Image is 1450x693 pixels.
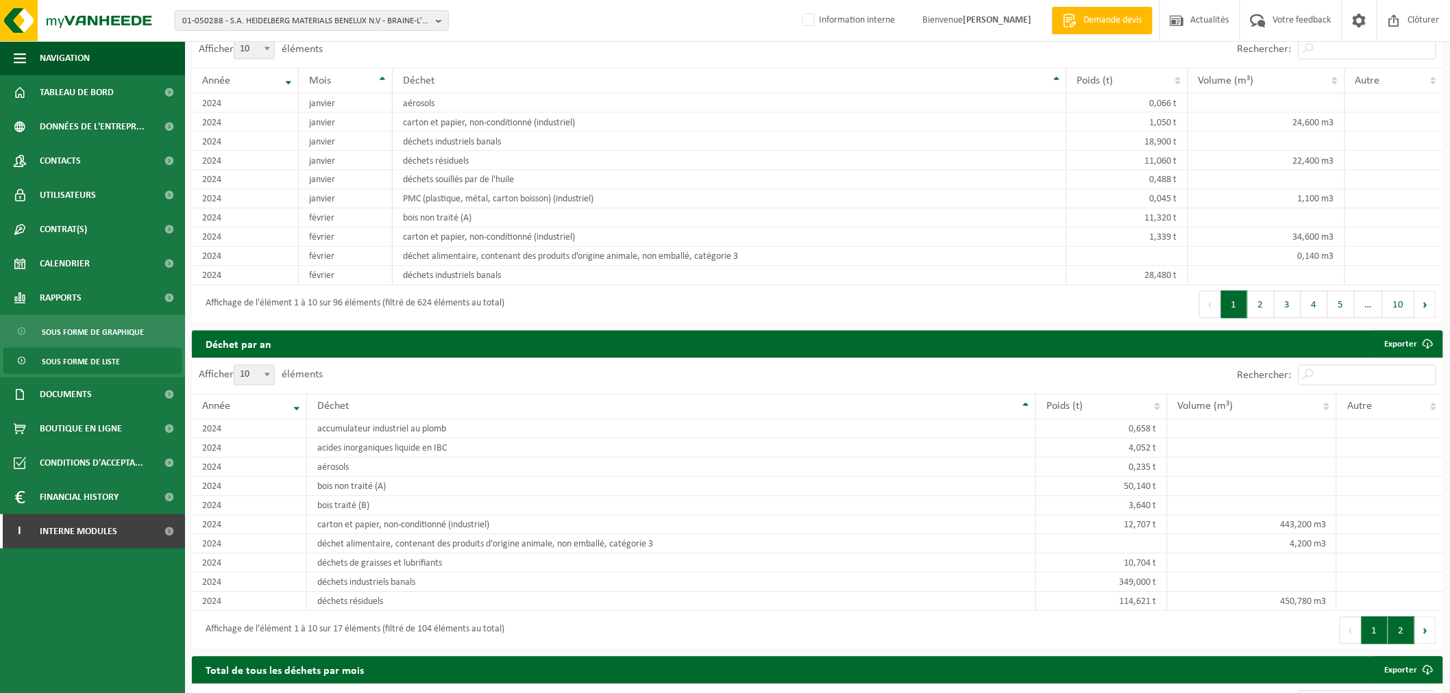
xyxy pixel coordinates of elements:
[1067,94,1188,113] td: 0,066 t
[1067,132,1188,151] td: 18,900 t
[40,446,143,480] span: Conditions d'accepta...
[234,40,274,59] span: 10
[299,266,393,286] td: février
[307,439,1036,458] td: acides inorganiques liquide en IBC
[307,554,1036,573] td: déchets de graisses et lubrifiants
[1238,45,1292,55] label: Rechercher:
[234,39,275,60] span: 10
[40,412,122,446] span: Boutique en ligne
[1188,247,1345,266] td: 0,140 m3
[1374,331,1442,358] a: Exporter
[199,292,504,317] div: Affichage de l'élément 1 à 10 sur 96 éléments (filtré de 624 éléments au total)
[40,144,81,178] span: Contacts
[1052,7,1153,34] a: Demande devis
[1067,266,1188,286] td: 28,480 t
[192,94,299,113] td: 2024
[317,401,349,412] span: Déchet
[1036,439,1167,458] td: 4,052 t
[393,94,1067,113] td: aérosols
[192,113,299,132] td: 2024
[307,535,1036,554] td: déchet alimentaire, contenant des produits d'origine animale, non emballé, catégorie 3
[192,190,299,209] td: 2024
[403,75,434,86] span: Déchet
[192,151,299,171] td: 2024
[1168,592,1338,612] td: 450,780 m3
[307,458,1036,477] td: aérosols
[1067,190,1188,209] td: 0,045 t
[393,228,1067,247] td: carton et papier, non-conditionné (industriel)
[393,151,1067,171] td: déchets résiduels
[202,75,230,86] span: Année
[192,592,307,612] td: 2024
[40,480,119,514] span: Financial History
[1221,291,1248,318] button: 1
[1036,458,1167,477] td: 0,235 t
[307,496,1036,516] td: bois traité (B)
[307,516,1036,535] td: carton et papier, non-conditionné (industriel)
[1036,554,1167,573] td: 10,704 t
[1188,113,1345,132] td: 24,600 m3
[299,190,393,209] td: janvier
[40,75,114,110] span: Tableau de bord
[1168,516,1338,535] td: 443,200 m3
[192,209,299,228] td: 2024
[1355,75,1380,86] span: Autre
[393,113,1067,132] td: carton et papier, non-conditionné (industriel)
[1036,516,1167,535] td: 12,707 t
[40,110,145,144] span: Données de l'entrepr...
[192,657,378,683] h2: Total de tous les déchets par mois
[199,44,323,55] label: Afficher éléments
[192,331,285,357] h2: Déchet par an
[1067,228,1188,247] td: 1,339 t
[40,178,96,212] span: Utilisateurs
[307,592,1036,612] td: déchets résiduels
[393,209,1067,228] td: bois non traité (A)
[1188,228,1345,247] td: 34,600 m3
[3,348,182,374] a: Sous forme de liste
[1383,291,1415,318] button: 10
[299,94,393,113] td: janvier
[393,247,1067,266] td: déchet alimentaire, contenant des produits d'origine animale, non emballé, catégorie 3
[1046,401,1083,412] span: Poids (t)
[42,349,120,375] span: Sous forme de liste
[192,458,307,477] td: 2024
[307,420,1036,439] td: accumulateur industriel au plomb
[1355,291,1383,318] span: …
[1188,190,1345,209] td: 1,100 m3
[1188,151,1345,171] td: 22,400 m3
[307,573,1036,592] td: déchets industriels banals
[192,573,307,592] td: 2024
[192,477,307,496] td: 2024
[1067,171,1188,190] td: 0,488 t
[800,10,895,31] label: Information interne
[40,247,90,281] span: Calendrier
[307,477,1036,496] td: bois non traité (A)
[175,10,449,31] button: 01-050288 - S.A. HEIDELBERG MATERIALS BENELUX N.V - BRAINE-L'ALLEUD
[1036,592,1167,612] td: 114,621 t
[393,132,1067,151] td: déchets industriels banals
[1199,75,1254,86] span: Volume (m³)
[234,366,274,385] span: 10
[1347,401,1372,412] span: Autre
[1067,113,1188,132] td: 1,050 t
[299,151,393,171] td: janvier
[299,171,393,190] td: janvier
[192,171,299,190] td: 2024
[192,228,299,247] td: 2024
[40,281,82,315] span: Rapports
[1275,291,1301,318] button: 3
[1340,617,1362,644] button: Previous
[14,514,26,549] span: I
[1415,617,1436,644] button: Next
[1415,291,1436,318] button: Next
[192,496,307,516] td: 2024
[1362,617,1388,644] button: 1
[40,41,90,75] span: Navigation
[192,439,307,458] td: 2024
[192,132,299,151] td: 2024
[1178,401,1233,412] span: Volume (m³)
[1036,477,1167,496] td: 50,140 t
[309,75,331,86] span: Mois
[202,401,230,412] span: Année
[299,228,393,247] td: février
